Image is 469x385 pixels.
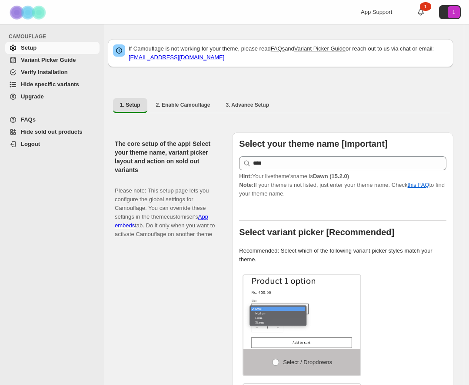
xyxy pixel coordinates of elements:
a: Hide sold out products [5,126,100,138]
strong: Note: [239,182,253,188]
a: Hide specific variants [5,78,100,91]
p: Please note: This setup page lets you configure the global settings for Camouflage. You can overr... [115,178,218,239]
span: Hide specific variants [21,81,79,88]
span: Logout [21,141,40,147]
p: Recommended: Select which of the following variant picker styles match your theme. [239,247,446,264]
span: 3. Advance Setup [226,101,269,108]
p: If Camouflage is not working for your theme, please read and or reach out to us via chat or email: [129,44,448,62]
a: Verify Installation [5,66,100,78]
a: Upgrade [5,91,100,103]
span: App Support [361,9,392,15]
a: 1 [416,8,425,17]
a: FAQs [5,114,100,126]
a: this FAQ [408,182,429,188]
div: 1 [420,2,431,11]
span: Select / Dropdowns [283,359,332,365]
a: [EMAIL_ADDRESS][DOMAIN_NAME] [129,54,224,61]
img: Select / Dropdowns [243,275,360,349]
span: Avatar with initials 1 [448,6,460,18]
p: If your theme is not listed, just enter your theme name. Check to find your theme name. [239,172,446,198]
a: Logout [5,138,100,150]
a: Variant Picker Guide [5,54,100,66]
button: Avatar with initials 1 [439,5,461,19]
span: Variant Picker Guide [21,57,76,63]
text: 1 [452,10,455,15]
a: Variant Picker Guide [294,45,346,52]
img: Camouflage [7,0,50,24]
a: Setup [5,42,100,54]
span: 1. Setup [120,101,140,108]
strong: Hint: [239,173,252,179]
span: Setup [21,44,37,51]
span: CAMOUFLAGE [9,33,100,40]
b: Select variant picker [Recommended] [239,227,394,237]
strong: Dawn (15.2.0) [313,173,349,179]
a: FAQs [271,45,285,52]
span: 2. Enable Camouflage [156,101,210,108]
b: Select your theme name [Important] [239,139,387,149]
span: FAQs [21,116,36,123]
span: Hide sold out products [21,128,83,135]
span: Your live theme's name is [239,173,349,179]
span: Verify Installation [21,69,68,75]
h2: The core setup of the app! Select your theme name, variant picker layout and action on sold out v... [115,139,218,174]
span: Upgrade [21,93,44,100]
